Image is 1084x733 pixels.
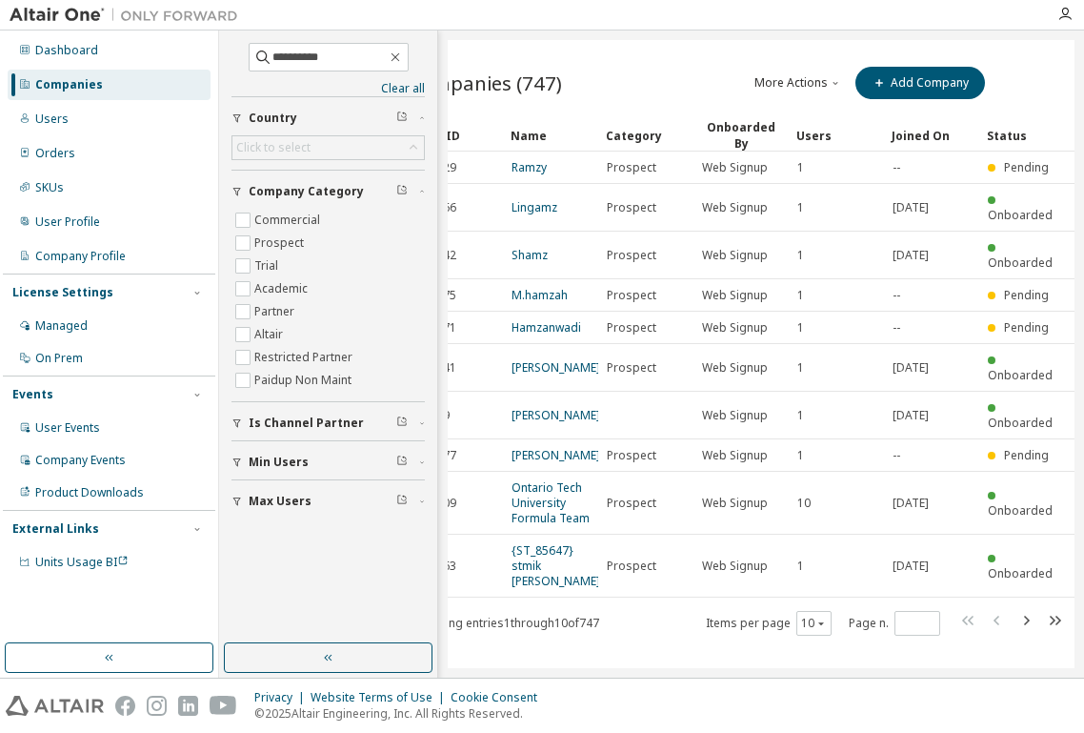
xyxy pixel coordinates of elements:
div: SKUs [35,180,64,195]
div: Status [987,120,1067,151]
span: Prospect [607,559,656,574]
button: Is Channel Partner [231,402,425,444]
span: Clear filter [396,111,408,126]
span: 1 [797,160,804,175]
span: Web Signup [702,496,768,511]
div: On Prem [35,351,83,366]
label: Altair [254,323,287,346]
span: Web Signup [702,448,768,463]
a: [PERSON_NAME] [512,407,600,423]
span: Country [249,111,297,126]
span: 1 [797,448,804,463]
button: More Actions [753,67,844,99]
span: 1 [797,320,804,336]
span: -- [893,448,900,463]
a: [PERSON_NAME] [512,447,600,463]
span: Web Signup [702,248,768,263]
div: Company Events [35,453,126,468]
label: Commercial [254,209,324,232]
div: Product Downloads [35,485,144,500]
label: Academic [254,277,311,300]
span: Page n. [849,611,940,636]
div: Company Profile [35,249,126,264]
button: Company Category [231,171,425,213]
span: 1 [797,408,804,423]
div: Companies [35,77,103,92]
span: Onboarded [988,565,1053,581]
a: Shamz [512,247,548,263]
span: Prospect [607,496,656,511]
a: Ontario Tech University Formula Team [512,479,590,526]
span: Companies (747) [408,70,562,96]
a: Lingamz [512,199,557,215]
div: Cookie Consent [451,690,549,705]
span: [DATE] [893,496,929,511]
span: Clear filter [396,416,408,431]
div: Dashboard [35,43,98,58]
span: Pending [1004,287,1049,303]
span: 1 [797,200,804,215]
div: Website Terms of Use [311,690,451,705]
label: Partner [254,300,298,323]
div: Users [35,112,69,127]
span: Web Signup [702,408,768,423]
span: Web Signup [702,320,768,336]
div: MDH ID [415,120,495,151]
a: M.hamzah [512,287,568,303]
span: Min Users [249,455,309,470]
img: altair_logo.svg [6,696,104,716]
span: Prospect [607,160,656,175]
div: Name [511,120,591,151]
a: Clear all [231,81,425,96]
span: Onboarded [988,255,1053,271]
a: Ramzy [512,159,547,175]
span: [DATE] [893,408,929,423]
span: Web Signup [702,288,768,303]
span: Units Usage BI [35,554,129,570]
span: 1 [797,288,804,303]
span: [DATE] [893,200,929,215]
span: Is Channel Partner [249,416,364,431]
div: Click to select [232,136,424,159]
span: Onboarded [988,415,1053,431]
img: youtube.svg [210,696,237,716]
span: [DATE] [893,360,929,376]
span: 10 [797,496,811,511]
span: Prospect [607,360,656,376]
span: Web Signup [702,160,768,175]
div: Category [606,120,686,151]
div: Joined On [892,120,972,151]
span: Prospect [607,288,656,303]
div: Click to select [236,140,311,155]
label: Prospect [254,232,308,255]
span: Items per page [706,611,832,636]
img: Altair One [10,6,248,25]
span: Clear filter [396,494,408,509]
button: 10 [801,616,827,631]
span: Company Category [249,184,364,199]
label: Restricted Partner [254,346,356,369]
span: 1 [797,559,804,574]
div: Privacy [254,690,311,705]
span: Web Signup [702,360,768,376]
span: -- [893,160,900,175]
div: Orders [35,146,75,161]
div: User Profile [35,214,100,230]
div: External Links [12,521,99,537]
span: -- [893,288,900,303]
a: [PERSON_NAME] [512,359,600,376]
span: Clear filter [396,184,408,199]
span: Onboarded [988,502,1053,519]
span: Clear filter [396,455,408,470]
span: Prospect [607,248,656,263]
label: Trial [254,255,282,277]
span: Prospect [607,200,656,215]
span: Pending [1004,447,1049,463]
span: Pending [1004,319,1049,336]
span: Showing entries 1 through 10 of 747 [416,615,599,631]
span: Onboarded [988,207,1053,223]
a: Hamzanwadi [512,319,581,336]
button: Add Company [855,67,985,99]
span: Web Signup [702,559,768,574]
div: Onboarded By [701,119,781,152]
